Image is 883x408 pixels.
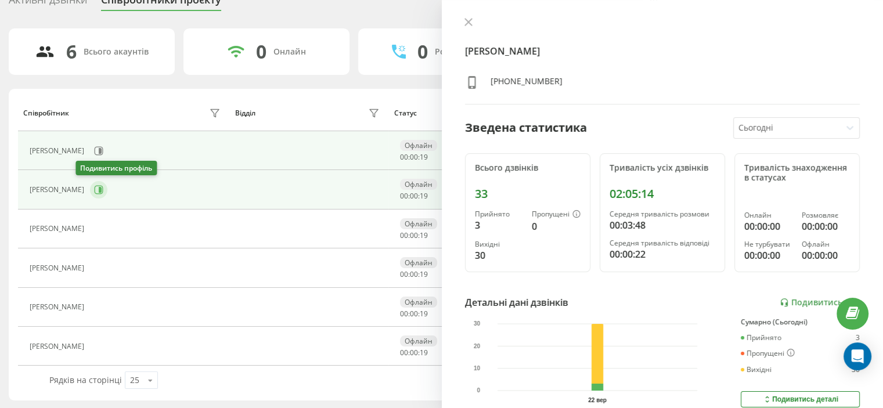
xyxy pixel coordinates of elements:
[130,374,139,386] div: 25
[475,248,522,262] div: 30
[741,349,795,358] div: Пропущені
[400,270,428,279] div: : :
[474,343,481,349] text: 20
[475,240,522,248] div: Вихідні
[400,153,428,161] div: : :
[400,349,428,357] div: : :
[30,147,87,155] div: [PERSON_NAME]
[474,321,481,327] text: 30
[394,109,417,117] div: Статус
[256,41,266,63] div: 0
[420,152,428,162] span: 19
[802,211,850,219] div: Розмовляє
[741,318,860,326] div: Сумарно (Сьогодні)
[844,342,871,370] div: Open Intercom Messenger
[23,109,69,117] div: Співробітник
[84,47,149,57] div: Всього акаунтів
[400,309,408,319] span: 00
[741,334,781,342] div: Прийнято
[420,309,428,319] span: 19
[49,374,122,385] span: Рядків на сторінці
[474,365,481,371] text: 10
[475,210,522,218] div: Прийнято
[852,366,860,374] div: 30
[856,334,860,342] div: 3
[30,225,87,233] div: [PERSON_NAME]
[410,309,418,319] span: 00
[610,210,715,218] div: Середня тривалість розмови
[417,41,428,63] div: 0
[273,47,306,57] div: Онлайн
[400,335,437,346] div: Офлайн
[66,41,77,63] div: 6
[610,239,715,247] div: Середня тривалість відповіді
[30,303,87,311] div: [PERSON_NAME]
[802,240,850,248] div: Офлайн
[400,152,408,162] span: 00
[465,44,860,58] h4: [PERSON_NAME]
[420,348,428,358] span: 19
[465,295,568,309] div: Детальні дані дзвінків
[400,218,437,229] div: Офлайн
[780,298,860,308] a: Подивитись звіт
[802,219,850,233] div: 00:00:00
[400,179,437,190] div: Офлайн
[420,269,428,279] span: 19
[588,397,607,403] text: 22 вер
[410,191,418,201] span: 00
[762,395,838,404] div: Подивитись деталі
[475,187,581,201] div: 33
[410,230,418,240] span: 00
[400,310,428,318] div: : :
[30,186,87,194] div: [PERSON_NAME]
[744,248,792,262] div: 00:00:00
[410,348,418,358] span: 00
[235,109,255,117] div: Відділ
[610,247,715,261] div: 00:00:22
[532,210,581,219] div: Пропущені
[400,297,437,308] div: Офлайн
[465,119,587,136] div: Зведена статистика
[610,218,715,232] div: 00:03:48
[410,269,418,279] span: 00
[30,264,87,272] div: [PERSON_NAME]
[741,366,772,374] div: Вихідні
[400,192,428,200] div: : :
[744,211,792,219] div: Онлайн
[400,257,437,268] div: Офлайн
[491,75,563,92] div: [PHONE_NUMBER]
[410,152,418,162] span: 00
[435,47,491,57] div: Розмовляють
[30,342,87,351] div: [PERSON_NAME]
[744,219,792,233] div: 00:00:00
[802,248,850,262] div: 00:00:00
[420,230,428,240] span: 19
[475,218,522,232] div: 3
[400,232,428,240] div: : :
[477,388,480,394] text: 0
[744,240,792,248] div: Не турбувати
[75,161,157,175] div: Подивитись профіль
[400,269,408,279] span: 00
[400,140,437,151] div: Офлайн
[400,191,408,201] span: 00
[420,191,428,201] span: 19
[400,230,408,240] span: 00
[475,163,581,173] div: Всього дзвінків
[610,163,715,173] div: Тривалість усіх дзвінків
[400,348,408,358] span: 00
[532,219,581,233] div: 0
[610,187,715,201] div: 02:05:14
[744,163,850,183] div: Тривалість знаходження в статусах
[741,391,860,407] button: Подивитись деталі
